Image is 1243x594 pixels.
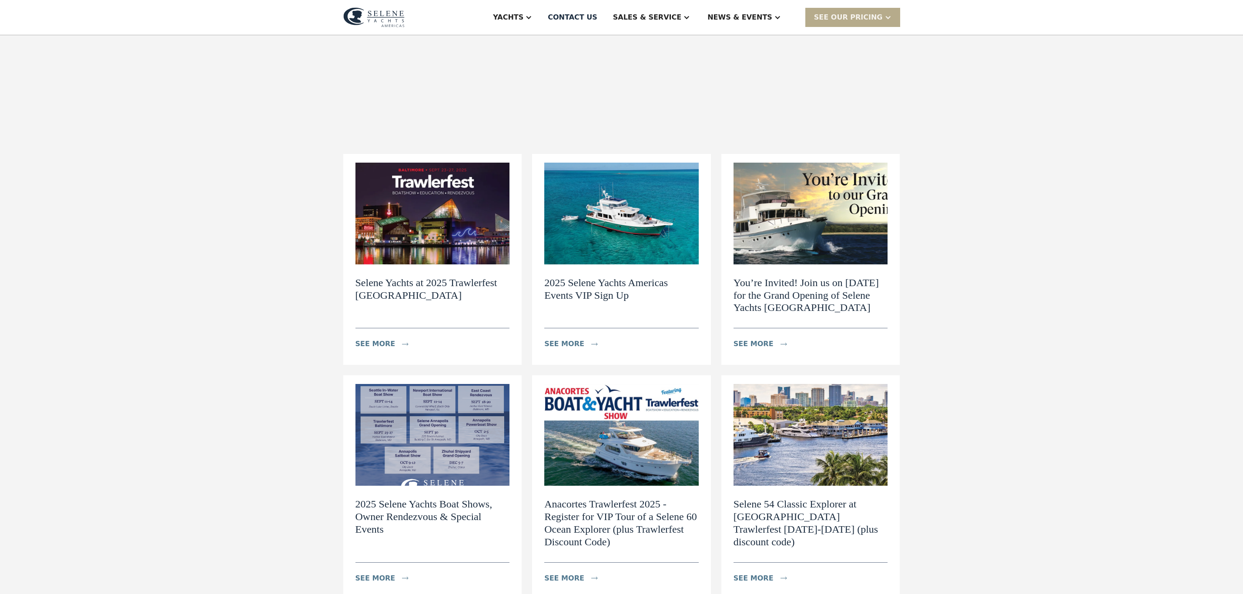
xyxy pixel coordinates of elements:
div: see more [355,339,395,349]
div: see more [544,339,584,349]
a: 2025 Selene Yachts Americas Events VIP Sign Upsee moreicon [532,154,711,365]
h2: Selene Yachts at 2025 Trawlerfest [GEOGRAPHIC_DATA] [355,277,510,302]
div: News & EVENTS [707,12,772,23]
img: icon [591,577,598,580]
div: see more [734,339,774,349]
h2: Anacortes Trawlerfest 2025 - Register for VIP Tour of a Selene 60 Ocean Explorer (plus Trawlerfes... [544,498,699,548]
div: Sales & Service [613,12,681,23]
a: You’re Invited! Join us on [DATE] for the Grand Opening of Selene Yachts [GEOGRAPHIC_DATA]see mor... [721,154,900,365]
img: icon [781,343,787,346]
h2: Selene 54 Classic Explorer at [GEOGRAPHIC_DATA] Trawlerfest [DATE]-[DATE] (plus discount code) [734,498,888,548]
div: see more [355,573,395,584]
a: Selene Yachts at 2025 Trawlerfest [GEOGRAPHIC_DATA]see moreicon [343,154,522,365]
img: icon [402,577,409,580]
h2: 2025 Selene Yachts Boat Shows, Owner Rendezvous & Special Events [355,498,510,535]
div: Yachts [493,12,523,23]
div: see more [544,573,584,584]
div: Contact US [548,12,597,23]
h2: You’re Invited! Join us on [DATE] for the Grand Opening of Selene Yachts [GEOGRAPHIC_DATA] [734,277,888,314]
img: icon [402,343,409,346]
img: logo [343,7,405,27]
img: icon [591,343,598,346]
div: SEE Our Pricing [814,12,883,23]
h2: 2025 Selene Yachts Americas Events VIP Sign Up [544,277,699,302]
div: see more [734,573,774,584]
div: SEE Our Pricing [805,8,900,27]
img: icon [781,577,787,580]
